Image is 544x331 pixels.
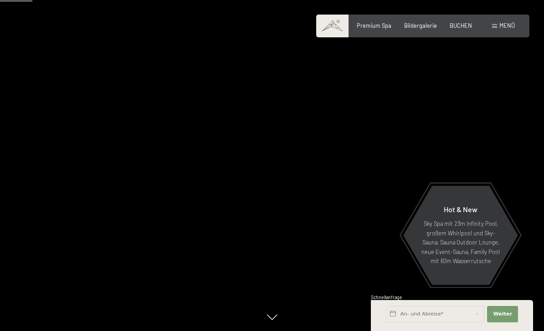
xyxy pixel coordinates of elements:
[487,306,518,322] button: Weiter
[421,219,500,265] p: Sky Spa mit 23m Infinity Pool, großem Whirlpool und Sky-Sauna, Sauna Outdoor Lounge, neue Event-S...
[404,22,437,29] a: Bildergalerie
[450,22,472,29] a: BUCHEN
[371,295,402,300] span: Schnellanfrage
[444,205,477,214] span: Hot & New
[403,185,518,285] a: Hot & New Sky Spa mit 23m Infinity Pool, großem Whirlpool und Sky-Sauna, Sauna Outdoor Lounge, ne...
[357,22,391,29] a: Premium Spa
[493,311,512,318] span: Weiter
[499,22,515,29] span: Menü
